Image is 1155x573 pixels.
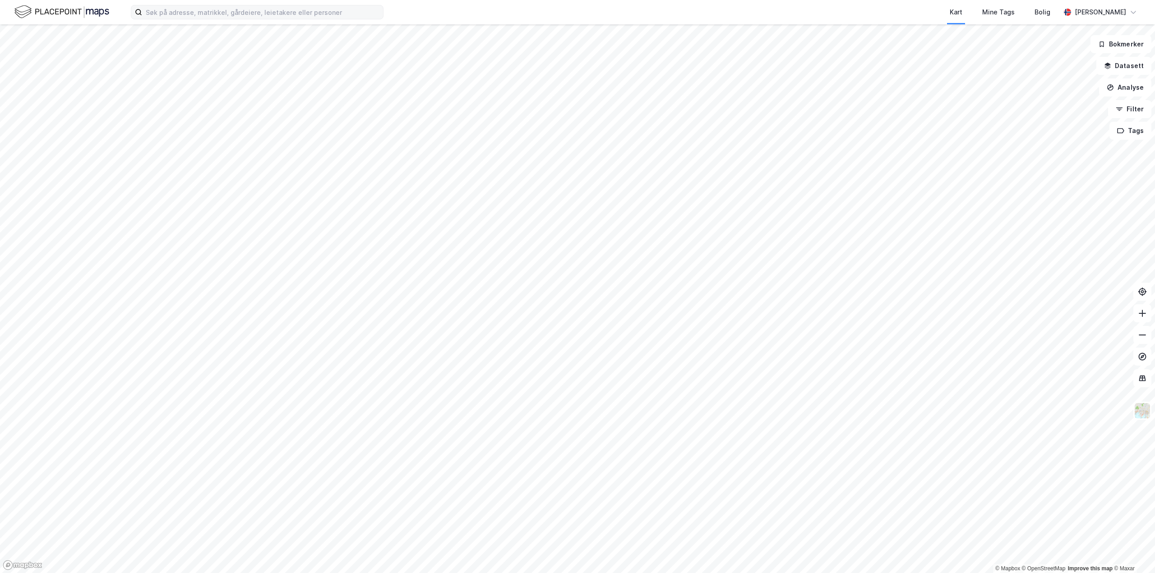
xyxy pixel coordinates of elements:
input: Søk på adresse, matrikkel, gårdeiere, leietakere eller personer [142,5,383,19]
div: Kontrollprogram for chat [1110,530,1155,573]
a: Improve this map [1068,565,1113,572]
a: OpenStreetMap [1022,565,1066,572]
div: Kart [950,7,962,18]
a: Mapbox [995,565,1020,572]
button: Filter [1108,100,1151,118]
div: [PERSON_NAME] [1075,7,1126,18]
img: logo.f888ab2527a4732fd821a326f86c7f29.svg [14,4,109,20]
img: Z [1134,402,1151,419]
iframe: Chat Widget [1110,530,1155,573]
button: Tags [1109,122,1151,140]
button: Bokmerker [1090,35,1151,53]
div: Bolig [1035,7,1050,18]
button: Datasett [1096,57,1151,75]
button: Analyse [1099,78,1151,96]
a: Mapbox homepage [3,560,42,570]
div: Mine Tags [982,7,1015,18]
